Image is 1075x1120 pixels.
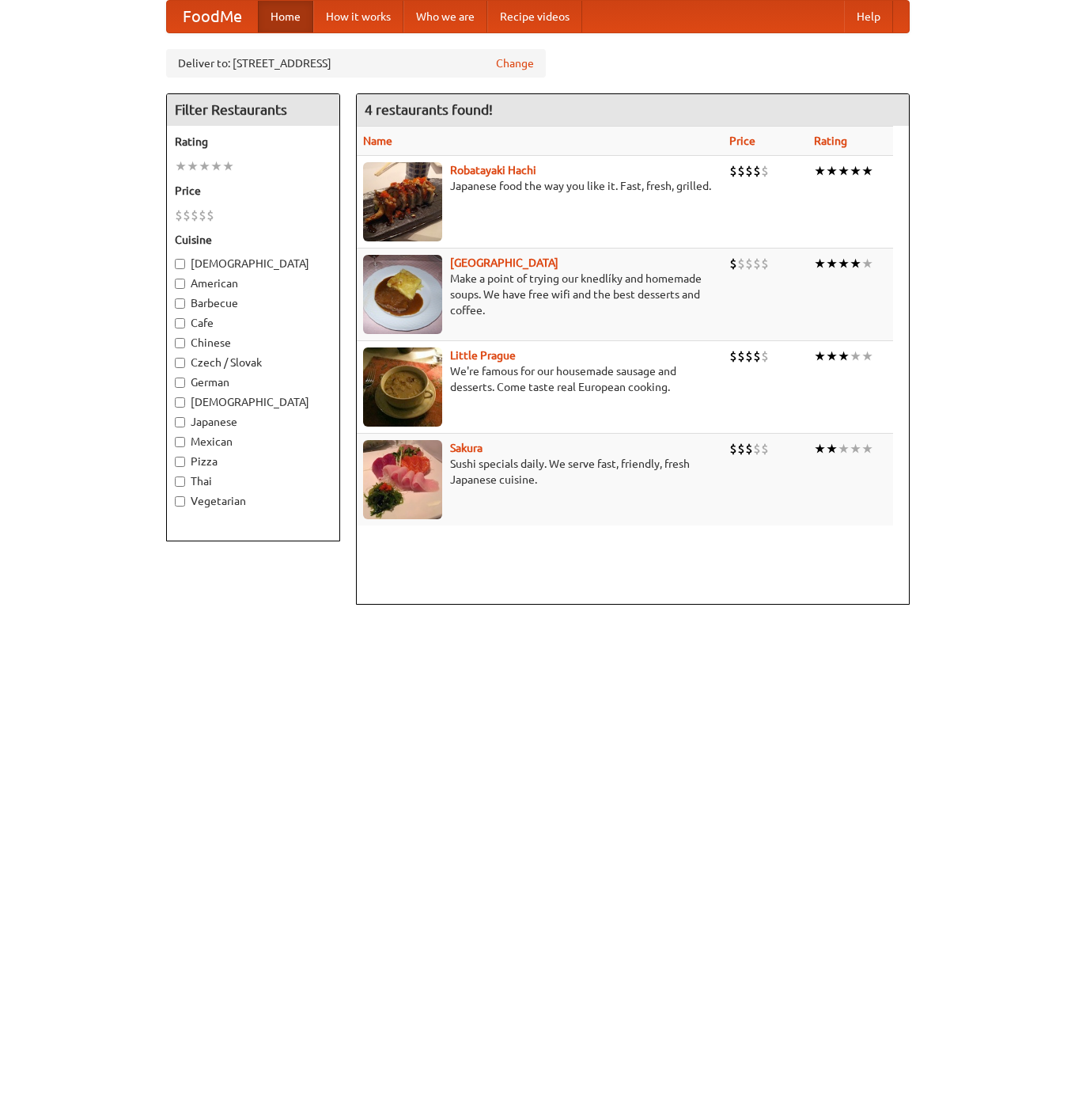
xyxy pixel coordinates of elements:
[814,255,826,272] li: ★
[861,255,873,272] li: ★
[745,440,753,457] li: $
[175,355,331,370] label: Czech / Slovak
[175,207,183,224] li: $
[363,440,442,519] img: sakura.jpg
[363,347,442,427] img: littleprague.jpg
[167,1,258,32] a: FoodMe
[175,473,331,489] label: Thai
[175,417,185,427] input: Japanese
[450,442,483,454] a: Sakura
[191,207,199,224] li: $
[761,347,769,365] li: $
[175,318,185,328] input: Cafe
[450,164,536,177] b: Robatayaki Hachi
[737,347,745,365] li: $
[496,55,534,71] a: Change
[363,271,717,318] p: Make a point of trying our knedlíky and homemade soups. We have free wifi and the best desserts a...
[175,457,185,467] input: Pizza
[729,135,755,147] a: Price
[199,158,210,175] li: ★
[183,207,191,224] li: $
[363,255,442,334] img: czechpoint.jpg
[814,162,826,180] li: ★
[814,440,826,457] li: ★
[838,347,850,365] li: ★
[737,162,745,180] li: $
[826,162,838,180] li: ★
[175,414,331,430] label: Japanese
[814,347,826,365] li: ★
[175,232,331,248] h5: Cuisine
[753,347,761,365] li: $
[363,178,717,194] p: Japanese food the way you like it. Fast, fresh, grilled.
[175,315,331,331] label: Cafe
[761,255,769,272] li: $
[861,440,873,457] li: ★
[729,347,737,365] li: $
[850,162,861,180] li: ★
[363,456,717,488] p: Sushi specials daily. We serve fast, friendly, fresh Japanese cuisine.
[450,349,516,362] a: Little Prague
[175,298,185,309] input: Barbecue
[363,363,717,395] p: We're famous for our housemade sausage and desserts. Come taste real European cooking.
[175,358,185,368] input: Czech / Slovak
[729,255,737,272] li: $
[745,347,753,365] li: $
[175,295,331,311] label: Barbecue
[838,162,850,180] li: ★
[861,347,873,365] li: ★
[363,162,442,241] img: robatayaki.jpg
[175,183,331,199] h5: Price
[753,162,761,180] li: $
[199,207,206,224] li: $
[166,49,546,78] div: Deliver to: [STREET_ADDRESS]
[175,335,331,351] label: Chinese
[167,94,339,126] h4: Filter Restaurants
[258,1,313,32] a: Home
[175,158,187,175] li: ★
[826,255,838,272] li: ★
[175,437,185,447] input: Mexican
[844,1,893,32] a: Help
[403,1,487,32] a: Who we are
[175,378,185,388] input: German
[729,162,737,180] li: $
[826,440,838,457] li: ★
[175,275,331,291] label: American
[450,256,558,269] a: [GEOGRAPHIC_DATA]
[222,158,234,175] li: ★
[175,434,331,450] label: Mexican
[210,158,222,175] li: ★
[729,440,737,457] li: $
[850,255,861,272] li: ★
[175,394,331,410] label: [DEMOGRAPHIC_DATA]
[175,397,185,408] input: [DEMOGRAPHIC_DATA]
[175,374,331,390] label: German
[753,255,761,272] li: $
[850,347,861,365] li: ★
[753,440,761,457] li: $
[313,1,403,32] a: How it works
[861,162,873,180] li: ★
[175,259,185,269] input: [DEMOGRAPHIC_DATA]
[175,256,331,271] label: [DEMOGRAPHIC_DATA]
[175,476,185,487] input: Thai
[175,279,185,289] input: American
[745,162,753,180] li: $
[187,158,199,175] li: ★
[838,440,850,457] li: ★
[737,255,745,272] li: $
[761,162,769,180] li: $
[487,1,582,32] a: Recipe videos
[175,493,331,509] label: Vegetarian
[761,440,769,457] li: $
[838,255,850,272] li: ★
[826,347,838,365] li: ★
[206,207,214,224] li: $
[745,255,753,272] li: $
[850,440,861,457] li: ★
[175,454,331,469] label: Pizza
